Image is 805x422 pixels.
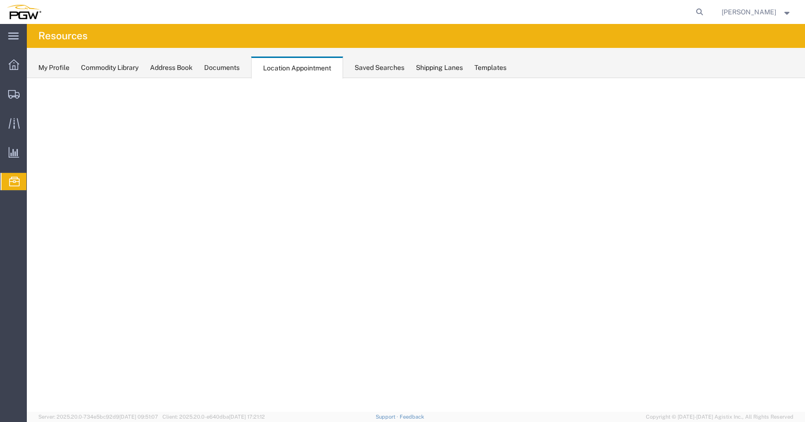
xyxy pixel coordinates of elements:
[416,63,463,73] div: Shipping Lanes
[38,63,69,73] div: My Profile
[204,63,240,73] div: Documents
[27,78,805,412] iframe: FS Legacy Container
[400,414,424,420] a: Feedback
[474,63,506,73] div: Templates
[38,24,88,48] h4: Resources
[38,414,158,420] span: Server: 2025.20.0-734e5bc92d9
[355,63,404,73] div: Saved Searches
[229,414,265,420] span: [DATE] 17:21:12
[162,414,265,420] span: Client: 2025.20.0-e640dba
[646,413,793,421] span: Copyright © [DATE]-[DATE] Agistix Inc., All Rights Reserved
[722,7,776,17] span: Brandy Shannon
[150,63,193,73] div: Address Book
[119,414,158,420] span: [DATE] 09:51:07
[376,414,400,420] a: Support
[81,63,138,73] div: Commodity Library
[251,57,343,79] div: Location Appointment
[7,5,41,19] img: logo
[721,6,792,18] button: [PERSON_NAME]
